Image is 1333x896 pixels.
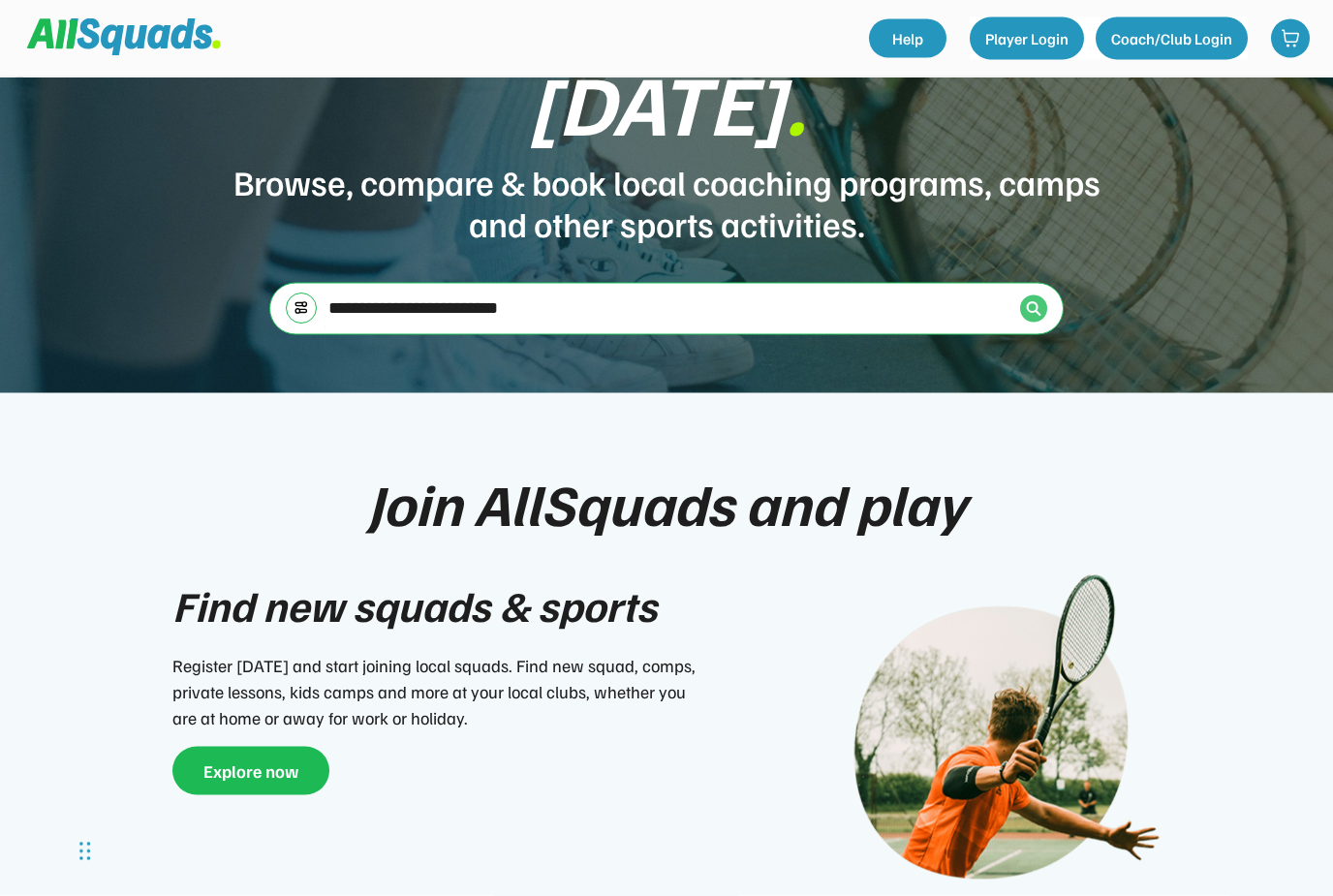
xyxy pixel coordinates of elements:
[869,19,946,58] a: Help
[172,573,657,637] div: Find new squads & sports
[172,747,329,795] button: Explore now
[231,161,1102,244] div: Browse, compare & book local coaching programs, camps and other sports activities.
[27,18,221,55] img: Squad%20Logo.svg
[294,301,309,316] img: settings-03.svg
[1096,17,1248,60] button: Coach/Club Login
[785,48,806,155] font: .
[367,471,966,535] div: Join AllSquads and play
[1026,301,1041,317] img: Icon%20%2838%29.svg
[1281,29,1300,48] img: shopping-cart-01%20%281%29.svg
[172,653,705,731] div: Register [DATE] and start joining local squads. Find new squad, comps, private lessons, kids camp...
[970,17,1084,60] button: Player Login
